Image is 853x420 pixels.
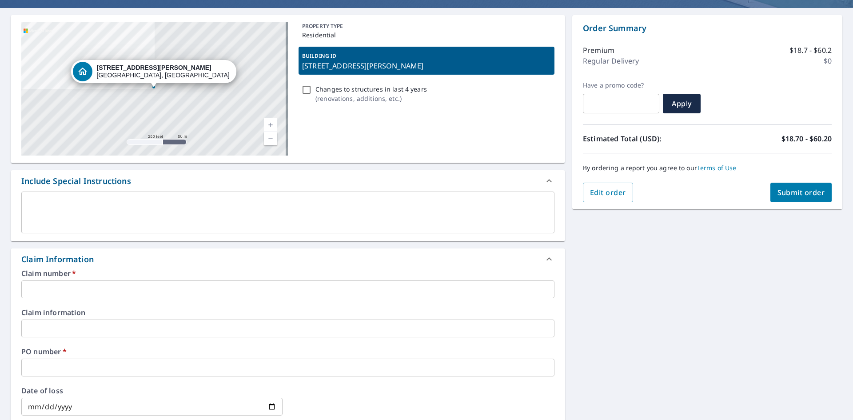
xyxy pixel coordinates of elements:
button: Apply [663,94,701,113]
button: Edit order [583,183,633,202]
p: By ordering a report you agree to our [583,164,832,172]
p: Premium [583,45,614,56]
p: Changes to structures in last 4 years [315,84,427,94]
p: $18.7 - $60.2 [789,45,832,56]
label: Claim number [21,270,554,277]
strong: [STREET_ADDRESS][PERSON_NAME] [97,64,211,71]
p: $0 [824,56,832,66]
button: Submit order [770,183,832,202]
label: PO number [21,348,554,355]
div: Claim Information [11,248,565,270]
a: Terms of Use [697,164,737,172]
p: ( renovations, additions, etc. ) [315,94,427,103]
label: Date of loss [21,387,283,394]
label: Claim information [21,309,554,316]
p: PROPERTY TYPE [302,22,551,30]
div: Dropped pin, building 1, Residential property, 684 E Hedges Ave Fresno, CA 93728 [71,60,236,88]
div: Include Special Instructions [21,175,131,187]
span: Edit order [590,188,626,197]
label: Have a promo code? [583,81,659,89]
a: Current Level 17, Zoom In [264,118,277,132]
span: Apply [670,99,694,108]
p: [STREET_ADDRESS][PERSON_NAME] [302,60,551,71]
p: Regular Delivery [583,56,639,66]
a: Current Level 17, Zoom Out [264,132,277,145]
span: Submit order [777,188,825,197]
p: Residential [302,30,551,40]
div: Claim Information [21,253,94,265]
p: BUILDING ID [302,52,336,60]
p: Order Summary [583,22,832,34]
div: Include Special Instructions [11,170,565,192]
p: $18.70 - $60.20 [781,133,832,144]
div: [GEOGRAPHIC_DATA], [GEOGRAPHIC_DATA] 93728 [97,64,230,79]
p: Estimated Total (USD): [583,133,707,144]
